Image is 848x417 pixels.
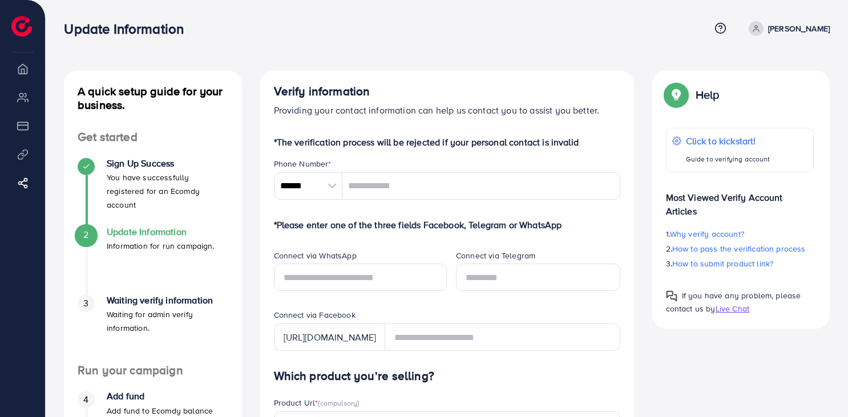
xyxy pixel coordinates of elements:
[768,22,830,35] p: [PERSON_NAME]
[672,258,773,269] span: How to submit product link?
[107,295,228,306] h4: Waiting verify information
[672,243,806,254] span: How to pass the verification process
[670,228,744,240] span: Why verify account?
[274,309,356,321] label: Connect via Facebook
[64,21,193,37] h3: Update Information
[318,398,359,408] span: (compulsory)
[64,226,242,295] li: Update Information
[274,250,357,261] label: Connect via WhatsApp
[107,307,228,335] p: Waiting for admin verify information.
[274,158,332,169] label: Phone Number
[64,158,242,226] li: Sign Up Success
[64,363,242,378] h4: Run your campaign
[666,242,814,256] p: 2.
[107,158,228,169] h4: Sign Up Success
[686,152,770,166] p: Guide to verifying account
[274,369,620,383] h4: Which product you’re selling?
[107,171,228,212] p: You have successfully registered for an Ecomdy account
[11,16,32,37] img: logo
[274,135,620,149] p: *The verification process will be rejected if your personal contact is invalid
[64,130,242,144] h4: Get started
[83,297,88,310] span: 3
[456,250,535,261] label: Connect via Telegram
[274,103,620,117] p: Providing your contact information can help us contact you to assist you better.
[83,393,88,406] span: 4
[686,134,770,148] p: Click to kickstart!
[274,397,360,408] label: Product Url
[107,391,213,402] h4: Add fund
[274,218,620,232] p: *Please enter one of the three fields Facebook, Telegram or WhatsApp
[83,228,88,241] span: 2
[666,257,814,270] p: 3.
[696,88,720,102] p: Help
[274,84,620,99] h4: Verify information
[666,290,801,314] span: If you have any problem, please contact us by
[666,227,814,241] p: 1.
[107,239,215,253] p: Information for run campaign.
[64,295,242,363] li: Waiting verify information
[666,181,814,218] p: Most Viewed Verify Account Articles
[107,226,215,237] h4: Update Information
[64,84,242,112] h4: A quick setup guide for your business.
[666,290,677,302] img: Popup guide
[716,303,749,314] span: Live Chat
[666,84,687,105] img: Popup guide
[274,323,386,351] div: [URL][DOMAIN_NAME]
[744,21,830,36] a: [PERSON_NAME]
